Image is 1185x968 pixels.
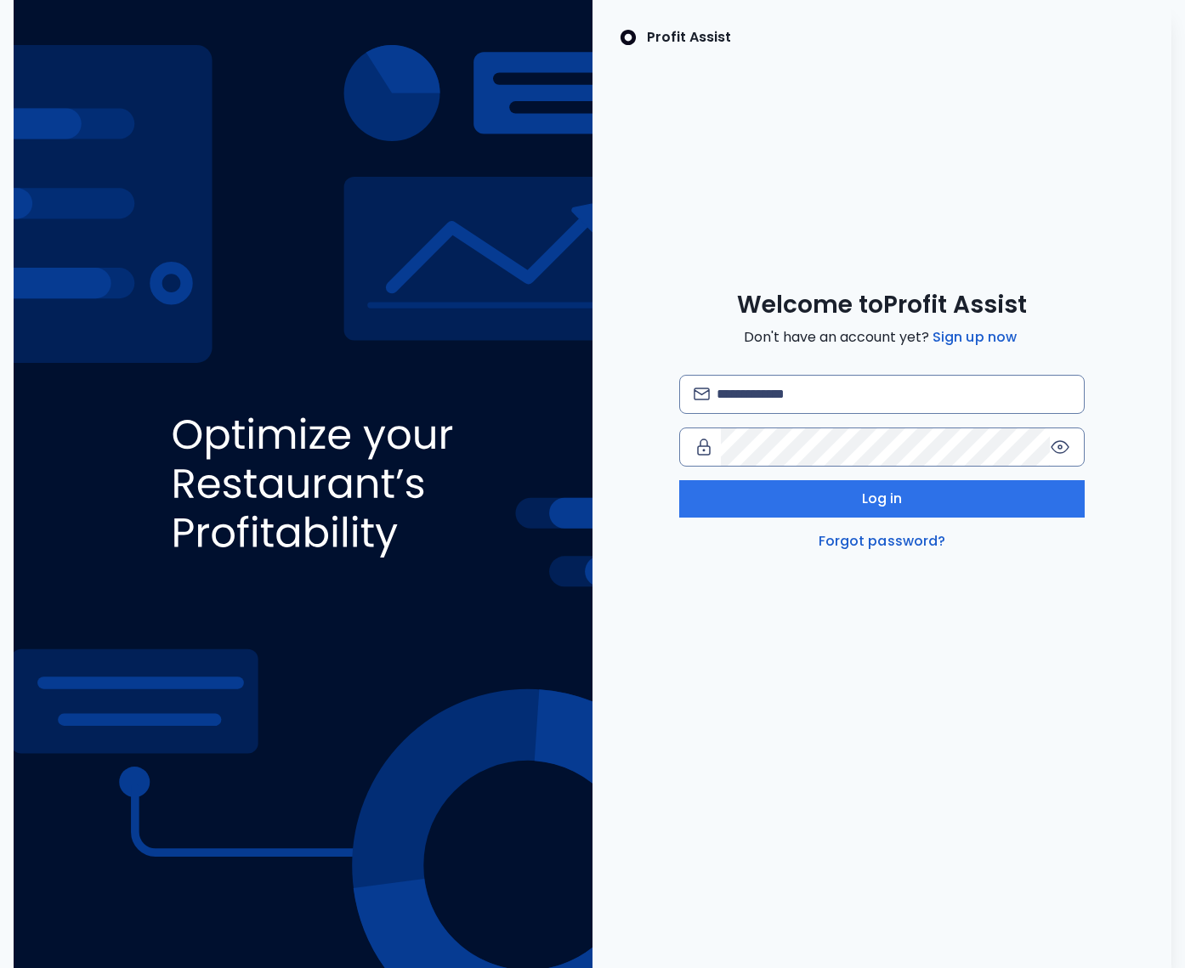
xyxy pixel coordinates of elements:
span: Welcome to Profit Assist [737,290,1027,320]
span: Log in [862,489,903,509]
img: SpotOn Logo [620,27,637,48]
p: Profit Assist [647,27,731,48]
a: Sign up now [929,327,1020,348]
button: Log in [679,480,1085,518]
span: Don't have an account yet? [744,327,1020,348]
a: Forgot password? [815,531,950,552]
img: email [694,388,710,400]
